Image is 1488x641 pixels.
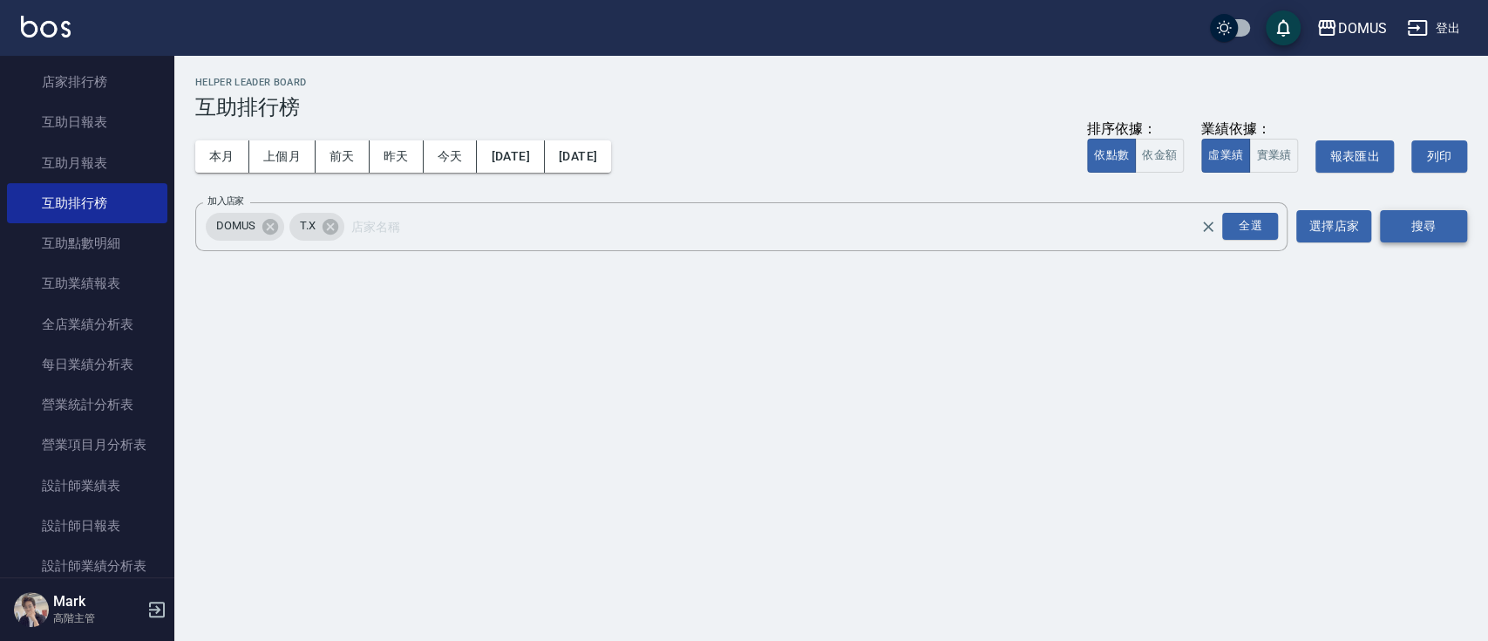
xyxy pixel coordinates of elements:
[7,263,167,303] a: 互助業績報表
[1400,12,1467,44] button: 登出
[7,304,167,344] a: 全店業績分析表
[7,425,167,465] a: 營業項目月分析表
[289,217,326,235] span: T.X
[1222,213,1278,240] div: 全選
[7,223,167,263] a: 互助點數明細
[1315,140,1394,173] button: 報表匯出
[7,466,167,506] a: 設計師業績表
[21,16,71,38] img: Logo
[7,62,167,102] a: 店家排行榜
[1296,210,1371,242] button: 選擇店家
[1266,10,1301,45] button: save
[207,194,244,208] label: 加入店家
[1380,210,1467,242] button: 搜尋
[1135,139,1184,173] button: 依金額
[7,385,167,425] a: 營業統計分析表
[7,183,167,223] a: 互助排行榜
[7,143,167,183] a: 互助月報表
[7,546,167,586] a: 設計師業績分析表
[1196,215,1220,239] button: Clear
[1309,10,1393,46] button: DOMUS
[477,140,544,173] button: [DATE]
[1087,139,1136,173] button: 依點數
[249,140,316,173] button: 上個月
[1337,17,1386,39] div: DOMUS
[289,213,344,241] div: T.X
[195,140,249,173] button: 本月
[1249,139,1298,173] button: 實業績
[1411,140,1467,173] button: 列印
[53,610,142,626] p: 高階主管
[1087,120,1184,139] div: 排序依據：
[347,211,1232,242] input: 店家名稱
[53,593,142,610] h5: Mark
[7,506,167,546] a: 設計師日報表
[1201,120,1298,139] div: 業績依據：
[370,140,424,173] button: 昨天
[1201,139,1250,173] button: 虛業績
[545,140,611,173] button: [DATE]
[1219,209,1281,243] button: Open
[7,344,167,385] a: 每日業績分析表
[206,213,284,241] div: DOMUS
[424,140,478,173] button: 今天
[7,102,167,142] a: 互助日報表
[206,217,266,235] span: DOMUS
[195,77,1467,88] h2: Helper Leader Board
[195,95,1467,119] h3: 互助排行榜
[316,140,370,173] button: 前天
[14,592,49,627] img: Person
